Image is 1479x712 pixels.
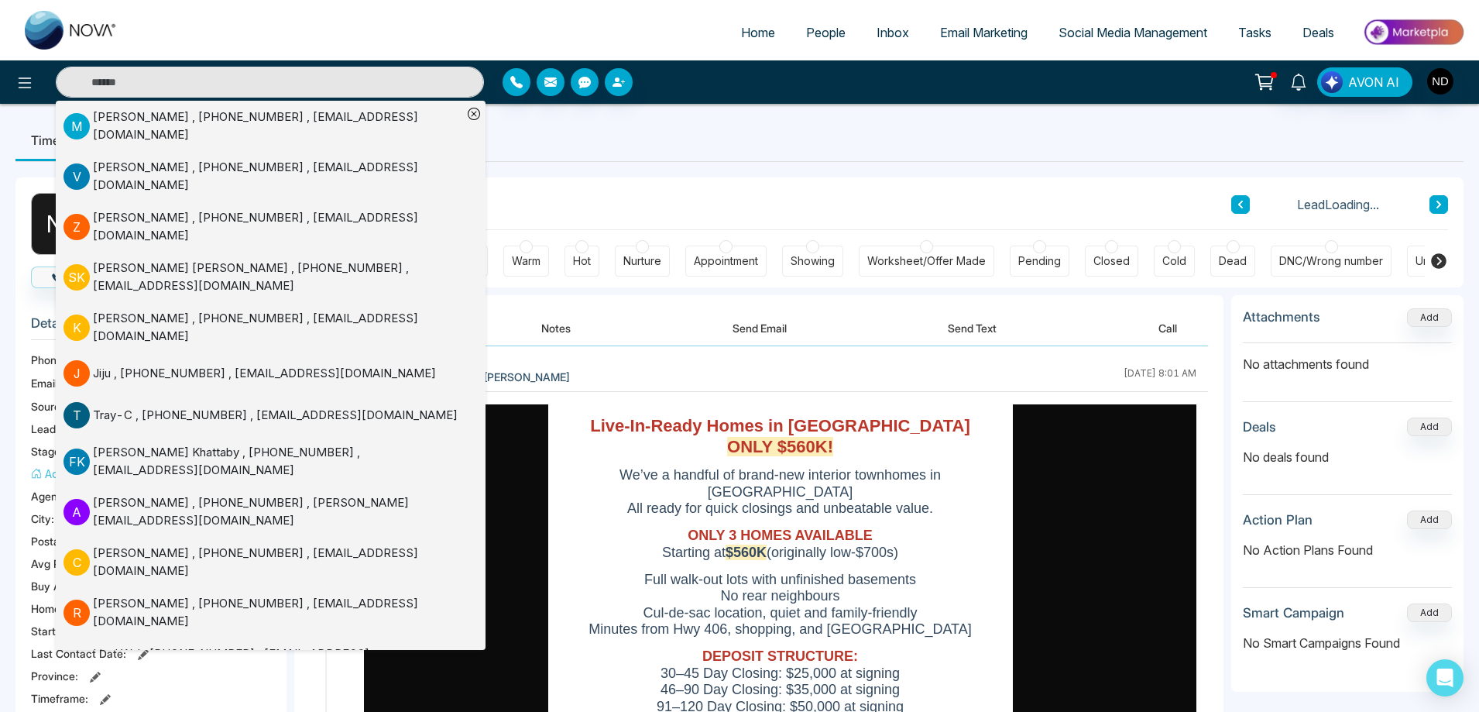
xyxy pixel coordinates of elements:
div: Worksheet/Offer Made [867,253,986,269]
div: [PERSON_NAME] , [PHONE_NUMBER] , [EMAIL_ADDRESS][DOMAIN_NAME] [93,545,462,580]
img: Nova CRM Logo [25,11,118,50]
a: Social Media Management [1043,18,1223,47]
p: R [63,600,90,626]
div: Closed [1093,253,1130,269]
li: Timeline [15,119,95,161]
a: Inbox [861,18,925,47]
div: Warm [512,253,540,269]
p: F K [63,449,90,475]
span: Province : [31,668,78,684]
p: K [63,315,90,341]
p: M [63,113,90,139]
span: Agent: [31,488,64,504]
span: Phone: [31,352,66,368]
p: No deals found [1243,448,1452,466]
span: Home Type : [31,600,91,617]
h3: Action Plan [1243,512,1313,528]
p: No Smart Campaigns Found [1243,634,1452,652]
span: Inbox [877,25,909,40]
h3: Deals [1243,419,1276,435]
span: Tasks [1238,25,1271,40]
img: Market-place.gif [1357,15,1470,50]
button: AVON AI [1317,67,1412,97]
span: Add [1407,310,1452,323]
div: [PERSON_NAME] , [PHONE_NUMBER] , [EMAIL_ADDRESS][DOMAIN_NAME] [93,310,462,345]
a: Tasks [1223,18,1287,47]
span: Avg Property Price : [31,555,129,572]
div: [PERSON_NAME] , [PHONE_NUMBER] , [EMAIL_ADDRESS][DOMAIN_NAME] [93,595,462,630]
div: [PERSON_NAME] Khattaby , [PHONE_NUMBER] , [EMAIL_ADDRESS][DOMAIN_NAME] [93,444,462,479]
h3: Smart Campaign [1243,605,1344,621]
span: Timeframe : [31,690,88,707]
span: Social Media Management [1059,25,1207,40]
p: V [63,163,90,190]
img: User Avatar [1427,68,1453,95]
span: AVON AI [1348,73,1399,91]
div: Liezl Wal , [PHONE_NUMBER] , [EMAIL_ADDRESS][DOMAIN_NAME] [93,645,462,680]
p: J [63,360,90,387]
div: Hot [573,253,591,269]
a: Home [726,18,791,47]
button: Add [1407,308,1452,327]
a: Email Marketing [925,18,1043,47]
button: Call [31,267,106,288]
button: Call [1127,311,1208,346]
div: Tray-C , [PHONE_NUMBER] , [EMAIL_ADDRESS][DOMAIN_NAME] [93,407,458,425]
span: Lead Loading... [1297,195,1379,214]
img: Lead Flow [1321,71,1343,93]
p: T [63,402,90,428]
span: Deals [1302,25,1334,40]
span: Email: [31,375,60,391]
p: Z [63,214,90,240]
div: [PERSON_NAME] [PERSON_NAME] , [PHONE_NUMBER] , [EMAIL_ADDRESS][DOMAIN_NAME] [93,260,462,294]
span: Postal Code : [31,533,94,549]
p: A [63,499,90,525]
div: [PERSON_NAME] , [PHONE_NUMBER] , [EMAIL_ADDRESS][DOMAIN_NAME] [93,108,462,143]
div: [PERSON_NAME] , [PHONE_NUMBER] , [PERSON_NAME][EMAIL_ADDRESS][DOMAIN_NAME] [93,494,462,529]
p: No Action Plans Found [1243,541,1452,559]
div: Showing [791,253,835,269]
a: People [791,18,861,47]
span: Stage: [31,443,63,459]
span: Source: [31,398,70,414]
span: Home [741,25,775,40]
button: Add [1407,604,1452,622]
div: Appointment [694,253,758,269]
button: Send Email [702,311,818,346]
button: Notes [510,311,602,346]
h3: Details [31,315,271,339]
span: Lead Type: [31,421,87,437]
div: Jiju , [PHONE_NUMBER] , [EMAIL_ADDRESS][DOMAIN_NAME] [93,365,436,383]
div: [DATE] 8:01 AM [1124,366,1196,387]
button: Add Address [31,466,112,482]
div: Open Intercom Messenger [1426,659,1464,697]
div: [PERSON_NAME] , [PHONE_NUMBER] , [EMAIL_ADDRESS][DOMAIN_NAME] [93,209,462,244]
button: Send Text [917,311,1028,346]
span: Buy Area : [31,578,81,594]
div: Nurture [623,253,661,269]
span: Start Date : [31,623,86,639]
span: City : [31,511,54,527]
div: Cold [1162,253,1186,269]
a: Deals [1287,18,1350,47]
div: Unspecified [1416,253,1477,269]
div: [PERSON_NAME] , [PHONE_NUMBER] , [EMAIL_ADDRESS][DOMAIN_NAME] [93,159,462,194]
p: S K [63,264,90,291]
span: Last Contact Date : [31,645,126,662]
div: DNC/Wrong number [1279,253,1383,269]
p: C [63,549,90,576]
span: Email Marketing [940,25,1028,40]
p: L [63,650,90,676]
div: Dead [1219,253,1247,269]
span: [PERSON_NAME] [483,369,570,385]
p: No attachments found [1243,343,1452,373]
button: Add [1407,511,1452,529]
div: N D [31,193,93,255]
div: Pending [1018,253,1061,269]
button: Add [1407,418,1452,436]
h3: Attachments [1243,309,1320,325]
span: People [806,25,846,40]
